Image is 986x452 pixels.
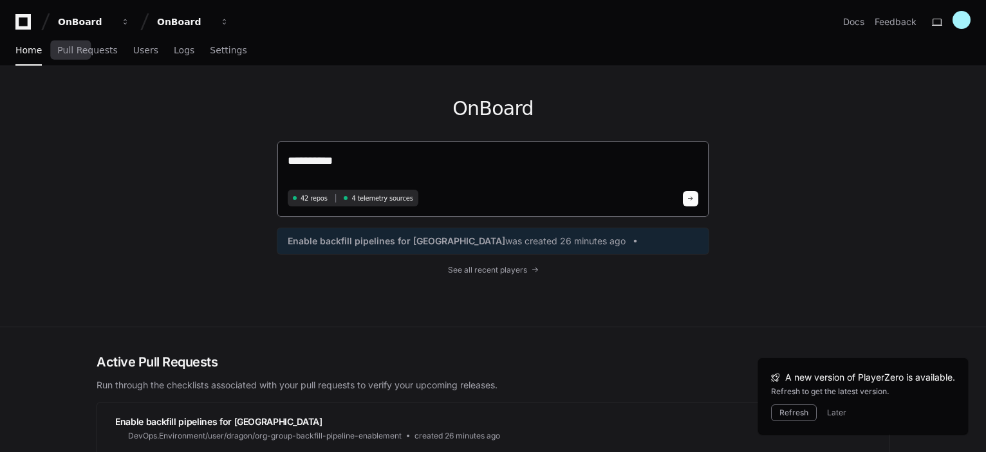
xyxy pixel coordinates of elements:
[15,36,42,66] a: Home
[875,15,916,28] button: Feedback
[277,97,709,120] h1: OnBoard
[157,15,212,28] div: OnBoard
[133,36,158,66] a: Users
[505,235,626,248] span: was created 26 minutes ago
[210,46,247,54] span: Settings
[771,404,817,421] button: Refresh
[174,46,194,54] span: Logs
[210,36,247,66] a: Settings
[128,431,402,441] span: DevOps.Environment/user/dragon/org-group-backfill-pipeline-enablement
[785,371,955,384] span: A new version of PlayerZero is available.
[351,194,413,203] span: 4 telemetry sources
[174,36,194,66] a: Logs
[414,431,500,441] span: created 26 minutes ago
[97,353,889,371] h2: Active Pull Requests
[15,46,42,54] span: Home
[277,265,709,275] a: See all recent players
[115,416,322,427] span: Enable backfill pipelines for [GEOGRAPHIC_DATA]
[827,408,846,418] button: Later
[152,10,234,33] button: OnBoard
[57,46,117,54] span: Pull Requests
[133,46,158,54] span: Users
[57,36,117,66] a: Pull Requests
[288,235,698,248] a: Enable backfill pipelines for [GEOGRAPHIC_DATA]was created 26 minutes ago
[843,15,864,28] a: Docs
[288,235,505,248] span: Enable backfill pipelines for [GEOGRAPHIC_DATA]
[771,386,955,397] div: Refresh to get the latest version.
[301,194,328,203] span: 42 repos
[53,10,135,33] button: OnBoard
[97,379,889,392] p: Run through the checklists associated with your pull requests to verify your upcoming releases.
[448,265,527,275] span: See all recent players
[58,15,113,28] div: OnBoard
